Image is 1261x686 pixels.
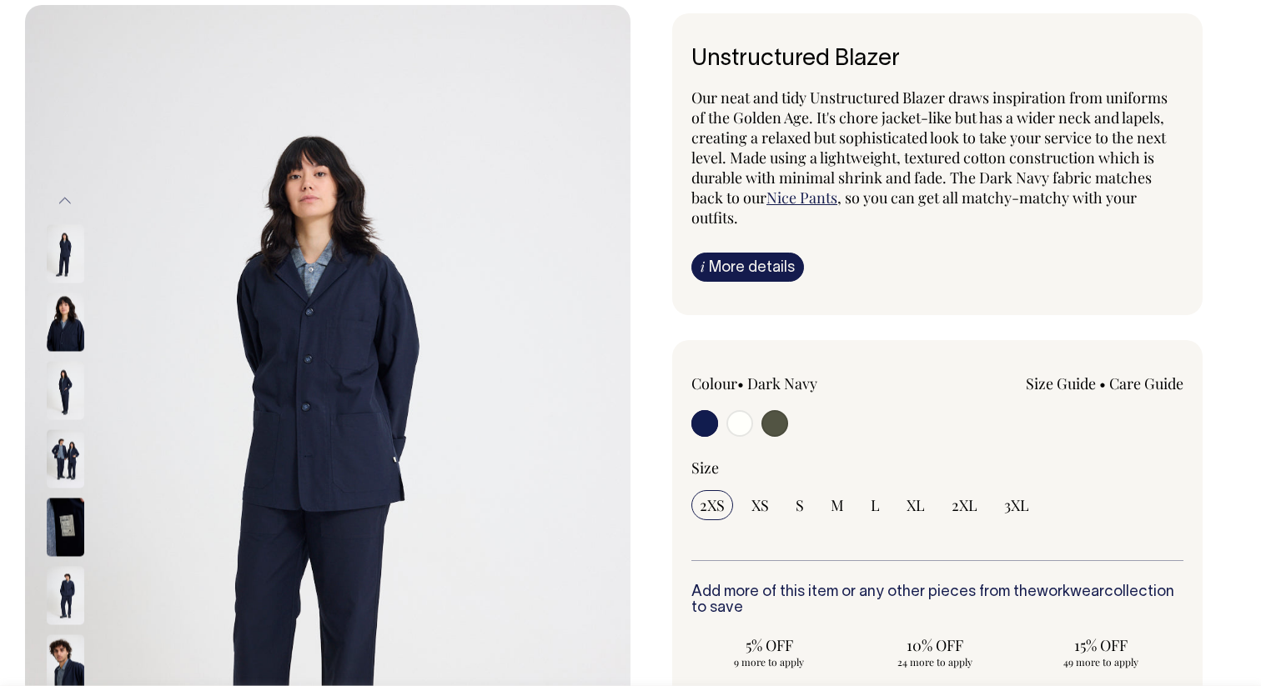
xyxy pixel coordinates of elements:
[691,630,847,673] input: 5% OFF 9 more to apply
[47,224,84,283] img: dark-navy
[47,566,84,624] img: dark-navy
[822,490,852,520] input: M
[787,490,812,520] input: S
[737,373,744,393] span: •
[691,47,1183,73] h6: Unstructured Blazer
[747,373,817,393] label: Dark Navy
[831,495,844,515] span: M
[943,490,986,520] input: 2XL
[1004,495,1029,515] span: 3XL
[53,183,78,220] button: Previous
[47,293,84,351] img: dark-navy
[796,495,804,515] span: S
[691,188,1137,228] span: , so you can get all matchy-matchy with your outfits.
[1022,630,1178,673] input: 15% OFF 49 more to apply
[691,253,804,282] a: iMore details
[866,655,1005,668] span: 24 more to apply
[691,88,1168,208] span: Our neat and tidy Unstructured Blazer draws inspiration from uniforms of the Golden Age. It's cho...
[766,188,837,208] a: Nice Pants
[700,635,839,655] span: 5% OFF
[701,258,705,275] span: i
[700,655,839,668] span: 9 more to apply
[871,495,880,515] span: L
[996,490,1037,520] input: 3XL
[691,373,888,393] div: Colour
[907,495,925,515] span: XL
[1026,373,1096,393] a: Size Guide
[898,490,933,520] input: XL
[857,630,1013,673] input: 10% OFF 24 more to apply
[1109,373,1183,393] a: Care Guide
[691,458,1183,478] div: Size
[1031,655,1170,668] span: 49 more to apply
[866,635,1005,655] span: 10% OFF
[1031,635,1170,655] span: 15% OFF
[751,495,769,515] span: XS
[700,495,725,515] span: 2XS
[743,490,777,520] input: XS
[691,584,1183,618] h6: Add more of this item or any other pieces from the collection to save
[47,429,84,488] img: dark-navy
[1037,585,1104,599] a: workwear
[47,361,84,419] img: dark-navy
[47,498,84,556] img: dark-navy
[691,490,733,520] input: 2XS
[862,490,888,520] input: L
[952,495,977,515] span: 2XL
[1099,373,1106,393] span: •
